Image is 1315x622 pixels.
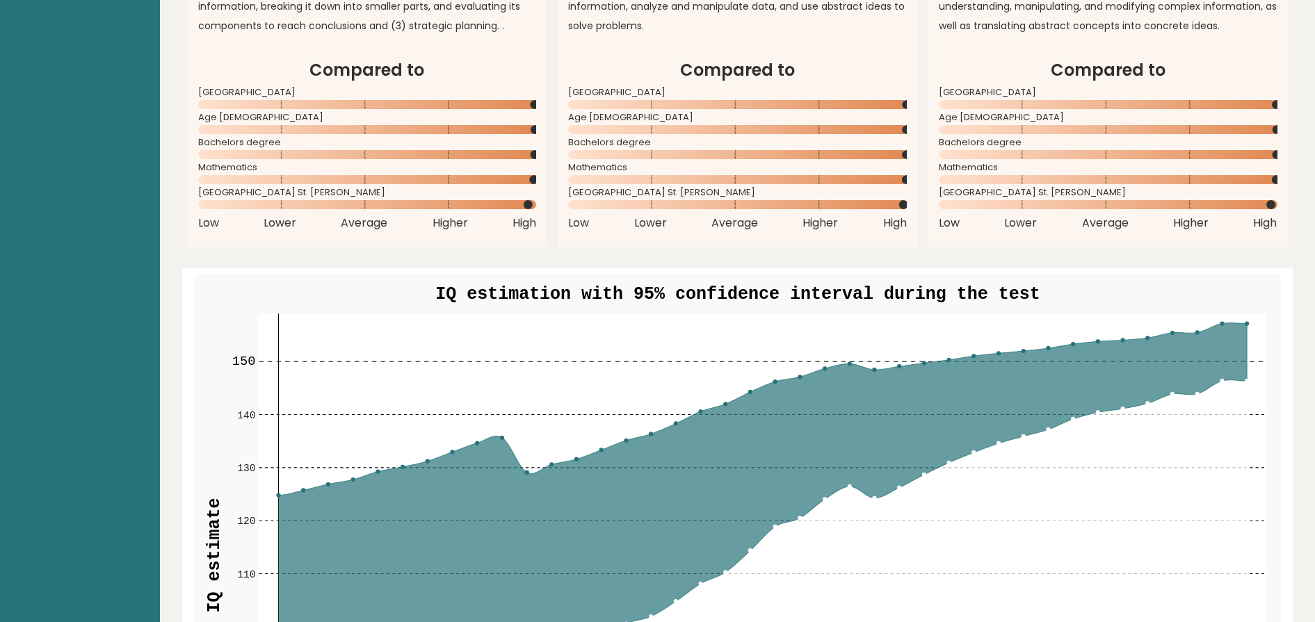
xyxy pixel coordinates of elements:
[939,140,1277,145] span: Bachelors degree
[939,165,1277,170] span: Mathematics
[198,90,537,95] span: [GEOGRAPHIC_DATA]
[568,190,907,195] span: [GEOGRAPHIC_DATA] St. [PERSON_NAME]
[568,215,589,231] span: Low
[198,140,537,145] span: Bachelors degree
[513,215,536,231] span: High
[939,215,960,231] span: Low
[198,115,537,120] span: Age [DEMOGRAPHIC_DATA]
[1004,215,1037,231] span: Lower
[198,190,537,195] span: [GEOGRAPHIC_DATA] St. [PERSON_NAME]
[237,410,255,421] text: 140
[433,215,468,231] span: Higher
[711,215,758,231] span: Average
[939,190,1277,195] span: [GEOGRAPHIC_DATA] St. [PERSON_NAME]
[1173,215,1209,231] span: Higher
[802,215,838,231] span: Higher
[939,90,1277,95] span: [GEOGRAPHIC_DATA]
[237,463,255,474] text: 130
[568,140,907,145] span: Bachelors degree
[634,215,667,231] span: Lower
[939,115,1277,120] span: Age [DEMOGRAPHIC_DATA]
[198,58,537,83] h2: Compared to
[939,58,1277,83] h2: Compared to
[568,90,907,95] span: [GEOGRAPHIC_DATA]
[198,215,219,231] span: Low
[204,498,225,613] text: IQ estimate
[1082,215,1129,231] span: Average
[435,285,1040,305] text: IQ estimation with 95% confidence interval during the test
[568,115,907,120] span: Age [DEMOGRAPHIC_DATA]
[568,165,907,170] span: Mathematics
[232,354,255,370] text: 150
[237,516,255,527] text: 120
[1253,215,1277,231] span: High
[568,58,907,83] h2: Compared to
[883,215,907,231] span: High
[341,215,387,231] span: Average
[237,569,255,580] text: 110
[198,165,537,170] span: Mathematics
[264,215,296,231] span: Lower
